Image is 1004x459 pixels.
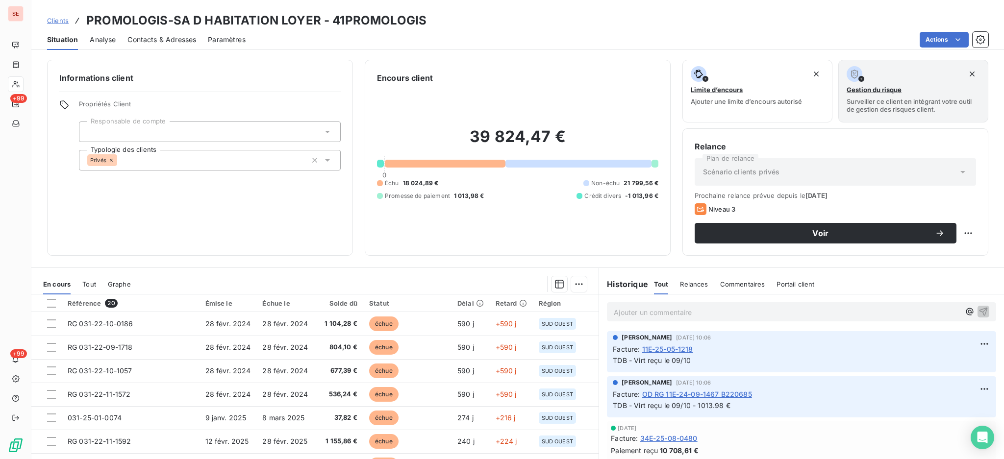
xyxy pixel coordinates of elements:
[695,192,976,199] span: Prochaine relance prévue depuis le
[369,316,399,331] span: échue
[622,378,672,387] span: [PERSON_NAME]
[205,413,247,422] span: 9 janv. 2025
[377,127,658,156] h2: 39 824,47 €
[613,401,730,410] span: TDB - Virt reçu le 09/10 - 1013.98 €
[496,319,517,328] span: +590 j
[591,179,620,188] span: Non-échu
[79,100,341,114] span: Propriétés Client
[682,60,832,122] button: Limite d’encoursAjouter une limite d’encours autorisé
[86,12,427,29] h3: PROMOLOGIS-SA D HABITATION LOYER - 41PROMOLOGIS
[321,299,357,307] div: Solde dû
[457,413,474,422] span: 274 j
[691,86,743,94] span: Limite d’encours
[10,94,27,103] span: +99
[68,366,132,375] span: RG 031-22-10-1057
[262,437,307,445] span: 28 févr. 2025
[205,437,249,445] span: 12 févr. 2025
[642,389,752,399] span: OD RG 11E-24-09-1467 B220685
[47,17,69,24] span: Clients
[496,390,517,398] span: +590 j
[691,97,802,105] span: Ajouter une limite d’encours autorisé
[542,438,573,444] span: SUD OUEST
[47,16,69,25] a: Clients
[262,390,308,398] span: 28 févr. 2024
[68,437,131,445] span: RG 031-22-11-1592
[382,171,386,179] span: 0
[599,278,648,290] h6: Historique
[87,127,95,136] input: Ajouter une valeur
[205,366,251,375] span: 28 févr. 2024
[385,179,399,188] span: Échu
[542,344,573,350] span: SUD OUEST
[127,35,196,45] span: Contacts & Adresses
[10,349,27,358] span: +99
[90,157,106,163] span: Privés
[539,299,588,307] div: Région
[59,72,341,84] h6: Informations client
[377,72,433,84] h6: Encours client
[321,389,357,399] span: 536,24 €
[457,299,484,307] div: Délai
[262,319,308,328] span: 28 févr. 2024
[205,319,251,328] span: 28 févr. 2024
[695,141,976,152] h6: Relance
[676,335,711,340] span: [DATE] 10:06
[542,391,573,397] span: SUD OUEST
[47,35,78,45] span: Situation
[68,343,133,351] span: RG 031-22-09-1718
[613,356,691,364] span: TDB - Virt reçu le 09/10
[542,368,573,374] span: SUD OUEST
[90,35,116,45] span: Analyse
[496,299,527,307] div: Retard
[625,192,658,200] span: -1 013,96 €
[838,60,988,122] button: Gestion du risqueSurveiller ce client en intégrant votre outil de gestion des risques client.
[847,86,902,94] span: Gestion du risque
[613,344,640,354] span: Facture :
[369,340,399,355] span: échue
[706,229,935,237] span: Voir
[611,433,638,443] span: Facture :
[777,280,814,288] span: Portail client
[205,390,251,398] span: 28 févr. 2024
[8,6,24,22] div: SE
[624,179,658,188] span: 21 799,56 €
[618,425,636,431] span: [DATE]
[262,343,308,351] span: 28 févr. 2024
[208,35,246,45] span: Paramètres
[262,366,308,375] span: 28 févr. 2024
[654,280,669,288] span: Tout
[82,280,96,288] span: Tout
[805,192,828,199] span: [DATE]
[542,321,573,327] span: SUD OUEST
[369,363,399,378] span: échue
[369,411,399,425] span: échue
[321,436,357,446] span: 1 155,86 €
[708,205,735,213] span: Niveau 3
[205,299,251,307] div: Émise le
[676,380,711,386] span: [DATE] 10:06
[385,192,450,200] span: Promesse de paiement
[613,389,640,399] span: Facture :
[611,445,658,456] span: Paiement reçu
[68,319,133,328] span: RG 031-22-10-0186
[454,192,484,200] span: 1 013,98 €
[105,299,117,308] span: 20
[640,433,698,443] span: 34E-25-08-0480
[8,437,24,453] img: Logo LeanPay
[369,434,399,449] span: échue
[703,167,779,177] span: Scénario clients privés
[457,437,475,445] span: 240 j
[680,280,708,288] span: Relances
[321,366,357,376] span: 677,39 €
[68,413,122,422] span: 031-25-01-0074
[720,280,765,288] span: Commentaires
[542,415,573,421] span: SUD OUEST
[457,343,474,351] span: 590 j
[117,156,125,165] input: Ajouter une valeur
[68,390,131,398] span: RG 031-22-11-1572
[262,299,309,307] div: Échue le
[496,413,516,422] span: +216 j
[262,413,304,422] span: 8 mars 2025
[660,445,699,456] span: 10 708,61 €
[584,192,621,200] span: Crédit divers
